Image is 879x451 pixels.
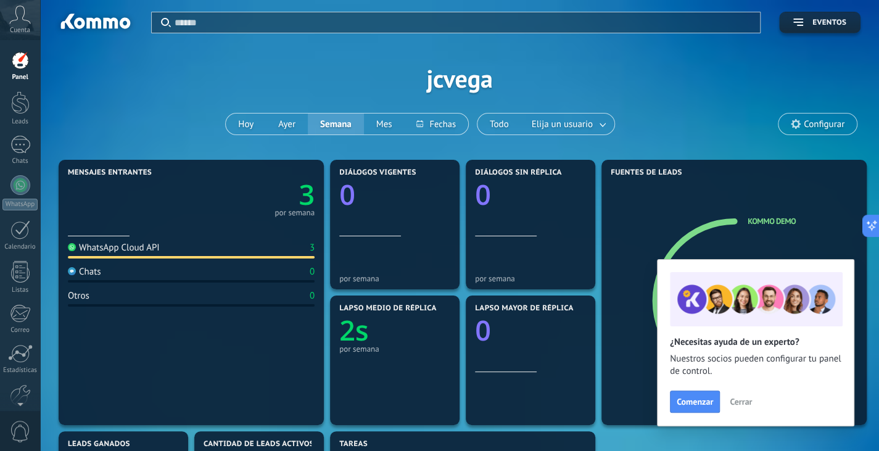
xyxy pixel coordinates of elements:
[339,312,369,349] text: 2s
[2,326,38,334] div: Correo
[804,119,844,130] span: Configurar
[812,19,846,27] span: Eventos
[339,274,450,283] div: por semana
[2,243,38,251] div: Calendario
[2,199,38,210] div: WhatsApp
[339,176,355,213] text: 0
[475,312,491,349] text: 0
[475,168,562,177] span: Diálogos sin réplica
[677,397,713,406] span: Comenzar
[2,157,38,165] div: Chats
[339,168,416,177] span: Diálogos vigentes
[68,242,160,254] div: WhatsApp Cloud API
[529,116,595,133] span: Elija un usuario
[226,114,266,134] button: Hoy
[68,168,152,177] span: Mensajes entrantes
[779,12,860,33] button: Eventos
[724,392,757,411] button: Cerrar
[404,114,468,134] button: Fechas
[310,242,315,254] div: 3
[670,353,841,378] span: Nuestros socios pueden configurar tu panel de control.
[477,114,521,134] button: Todo
[299,176,315,213] text: 3
[68,243,76,251] img: WhatsApp Cloud API
[475,176,491,213] text: 0
[68,266,101,278] div: Chats
[2,118,38,126] div: Leads
[611,168,682,177] span: Fuentes de leads
[204,440,314,449] span: Cantidad de leads activos
[68,440,130,449] span: Leads ganados
[308,114,364,134] button: Semana
[475,304,573,313] span: Lapso mayor de réplica
[339,440,368,449] span: Tareas
[339,344,450,354] div: por semana
[2,286,38,294] div: Listas
[266,114,308,134] button: Ayer
[310,290,315,302] div: 0
[10,27,30,35] span: Cuenta
[475,274,586,283] div: por semana
[68,267,76,275] img: Chats
[68,290,89,302] div: Otros
[339,304,437,313] span: Lapso medio de réplica
[748,216,796,226] a: Kommo Demo
[521,114,614,134] button: Elija un usuario
[670,336,841,348] h2: ¿Necesitas ayuda de un experto?
[274,210,315,216] div: por semana
[364,114,405,134] button: Mes
[191,176,315,213] a: 3
[670,391,720,413] button: Comenzar
[2,73,38,81] div: Panel
[310,266,315,278] div: 0
[730,397,752,406] span: Cerrar
[2,366,38,374] div: Estadísticas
